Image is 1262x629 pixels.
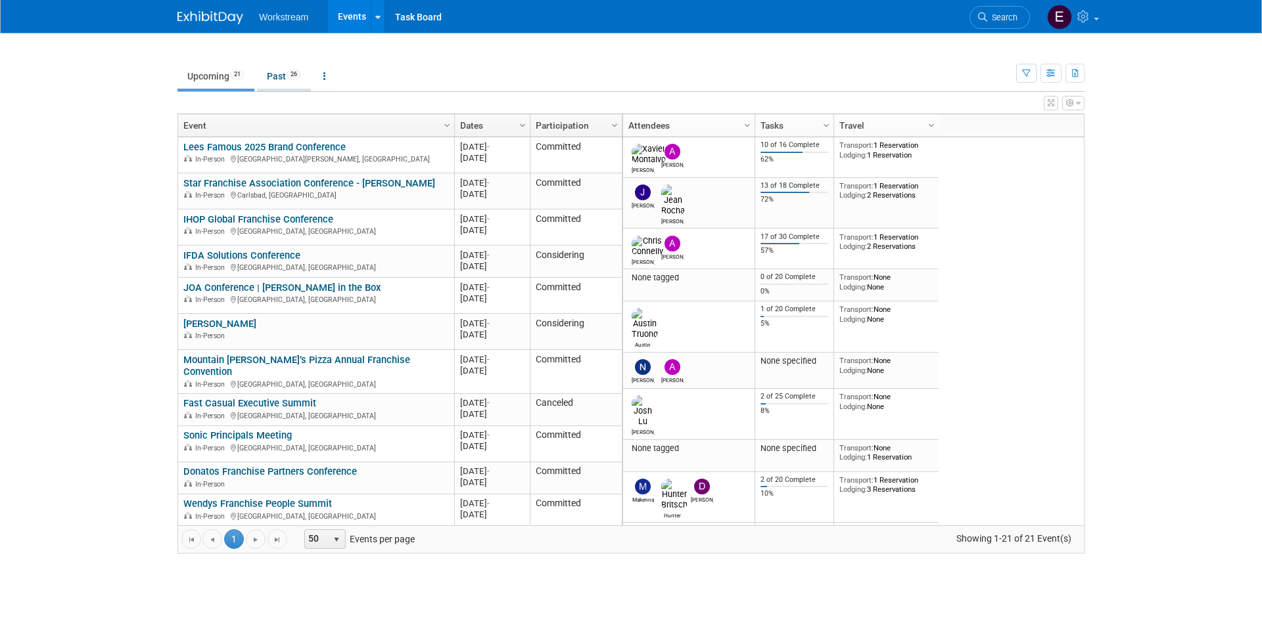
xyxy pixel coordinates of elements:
span: Showing 1-21 of 21 Event(s) [945,529,1084,548]
span: Lodging: [839,485,867,494]
div: Andrew Walters [661,375,684,383]
img: In-Person Event [184,263,192,270]
a: Participation [536,114,613,137]
div: Austin Truong [632,339,655,348]
span: Transport: [839,272,874,282]
a: Search [970,6,1030,29]
div: 1 Reservation 3 Reservations [839,475,934,494]
img: In-Person Event [184,444,192,450]
img: In-Person Event [184,295,192,302]
div: 1 Reservation 2 Reservations [839,181,934,200]
div: 72% [760,195,829,204]
a: Travel [839,114,930,137]
span: In-Person [195,155,229,163]
span: Column Settings [442,120,452,131]
span: Go to the first page [186,534,197,545]
div: [GEOGRAPHIC_DATA], [GEOGRAPHIC_DATA] [183,510,448,521]
a: Go to the first page [181,529,201,549]
div: None None [839,392,934,411]
div: [GEOGRAPHIC_DATA], [GEOGRAPHIC_DATA] [183,261,448,272]
span: - [487,250,490,260]
div: [DATE] [460,141,524,152]
td: Committed [530,494,622,531]
span: Lodging: [839,452,867,462]
span: In-Person [195,512,229,521]
span: Go to the previous page [207,534,218,545]
a: Lees Famous 2025 Brand Conference [183,141,346,153]
span: - [487,430,490,440]
td: Considering [530,314,622,350]
span: In-Person [195,444,229,452]
div: None None [839,356,934,375]
div: None tagged [628,443,750,454]
div: Jacob Davis [632,200,655,209]
span: Lodging: [839,314,867,324]
div: [GEOGRAPHIC_DATA][PERSON_NAME], [GEOGRAPHIC_DATA] [183,153,448,164]
a: Go to the last page [268,529,287,549]
a: Mountain [PERSON_NAME]’s Pizza Annual Franchise Convention [183,354,410,378]
div: [DATE] [460,293,524,304]
div: 0 of 20 Complete [760,272,829,282]
span: Column Settings [926,120,937,131]
td: Committed [530,137,622,173]
span: - [487,355,490,364]
div: [DATE] [460,188,524,200]
span: - [487,498,490,508]
div: 13 of 18 Complete [760,181,829,190]
a: Attendees [628,114,746,137]
a: Go to the previous page [202,529,222,549]
div: [DATE] [460,397,524,408]
img: Hunter Britsch [661,479,688,510]
td: Committed [530,173,622,209]
img: In-Person Event [184,227,192,234]
div: Josh Lu [632,427,655,435]
div: [GEOGRAPHIC_DATA], [GEOGRAPHIC_DATA] [183,410,448,421]
span: In-Person [195,295,229,304]
a: IHOP Global Franchise Conference [183,213,333,225]
span: Transport: [839,475,874,485]
div: 5% [760,319,829,328]
img: Andrew Walters [665,359,680,375]
div: [DATE] [460,429,524,441]
span: Column Settings [742,120,753,131]
span: - [487,282,490,292]
img: In-Person Event [184,155,192,162]
span: Workstream [259,12,308,22]
div: Makenna Clark [632,494,655,503]
span: Transport: [839,181,874,190]
a: Past26 [257,64,311,89]
img: In-Person Event [184,512,192,519]
span: 26 [287,70,301,79]
a: JOA Conference | [PERSON_NAME] in the Box [183,282,381,293]
div: 17 of 30 Complete [760,232,829,242]
div: [DATE] [460,365,524,376]
a: Column Settings [741,114,755,134]
img: Andrew Walters [665,144,680,160]
div: [DATE] [460,408,524,420]
div: [DATE] [460,282,524,293]
td: Committed [530,209,622,246]
div: [DATE] [460,225,524,236]
span: Column Settings [821,120,831,131]
div: [GEOGRAPHIC_DATA], [GEOGRAPHIC_DATA] [183,225,448,236]
span: Transport: [839,141,874,150]
img: Ellie Mirman [1047,5,1072,30]
div: None specified [760,356,829,366]
a: Fast Casual Executive Summit [183,397,316,409]
div: Jean Rocha [661,216,684,225]
img: In-Person Event [184,191,192,198]
span: Search [987,12,1017,22]
a: Dates [460,114,521,137]
span: Transport: [839,232,874,242]
td: Committed [530,350,622,394]
img: Xavier Montalvo [632,144,666,165]
div: 1 Reservation 2 Reservations [839,232,934,251]
img: Andrew Walters [665,236,680,251]
div: 1 of 20 Complete [760,305,829,314]
div: 10 of 16 Complete [760,141,829,150]
a: IFDA Solutions Conference [183,249,300,261]
div: 0% [760,287,829,296]
span: - [487,178,490,188]
div: [GEOGRAPHIC_DATA], [GEOGRAPHIC_DATA] [183,293,448,305]
span: Lodging: [839,242,867,251]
